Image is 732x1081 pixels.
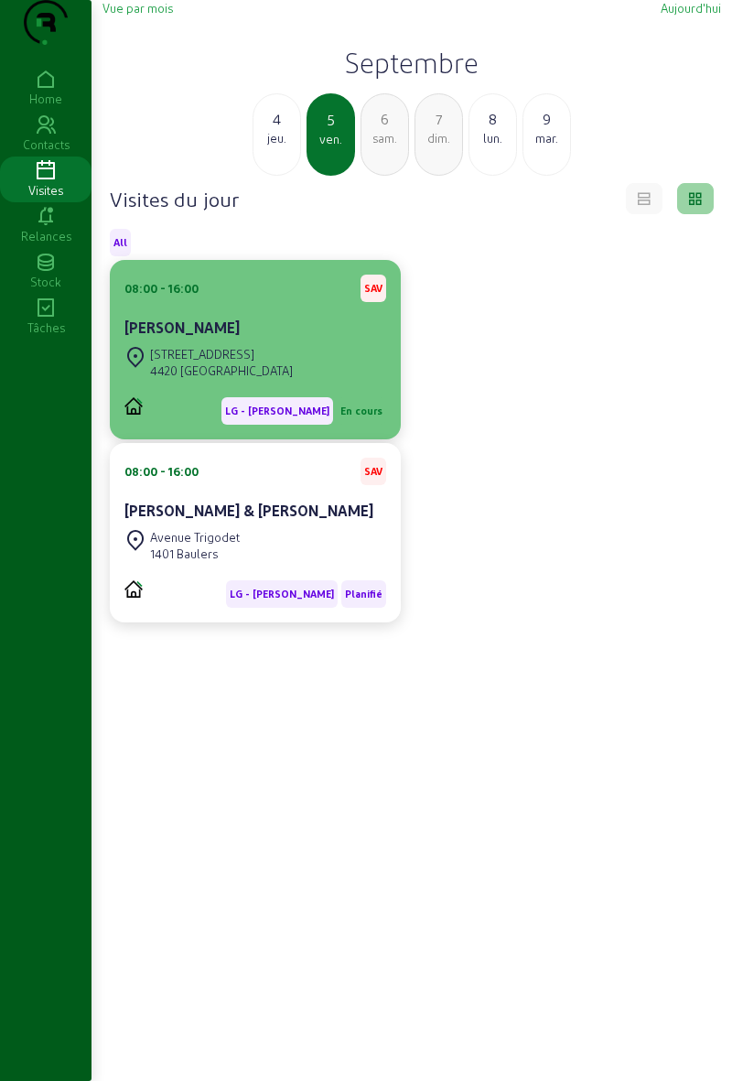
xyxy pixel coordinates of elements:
[361,130,408,146] div: sam.
[102,46,721,79] h2: Septembre
[150,346,293,362] div: [STREET_ADDRESS]
[124,463,199,480] div: 08:00 - 16:00
[124,580,143,598] img: PVELEC
[469,108,516,130] div: 8
[523,108,570,130] div: 9
[523,130,570,146] div: mar.
[308,109,353,131] div: 5
[230,588,334,600] span: LG - [PERSON_NAME]
[150,529,240,546] div: Avenue Trigodet
[124,280,199,297] div: 08:00 - 16:00
[415,130,462,146] div: dim.
[345,588,382,600] span: Planifié
[110,186,239,211] h4: Visites du jour
[150,546,240,562] div: 1401 Baulers
[364,282,382,295] span: SAV
[225,405,329,417] span: LG - [PERSON_NAME]
[415,108,462,130] div: 7
[253,130,300,146] div: jeu.
[364,465,382,478] span: SAV
[113,236,127,249] span: All
[124,397,143,415] img: PVELEC
[308,131,353,147] div: ven.
[661,1,721,15] span: Aujourd'hui
[124,319,240,336] cam-card-title: [PERSON_NAME]
[150,362,293,379] div: 4420 [GEOGRAPHIC_DATA]
[124,502,373,519] cam-card-title: [PERSON_NAME] & [PERSON_NAME]
[469,130,516,146] div: lun.
[340,405,382,417] span: En cours
[253,108,300,130] div: 4
[102,1,173,15] span: Vue par mois
[361,108,408,130] div: 6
